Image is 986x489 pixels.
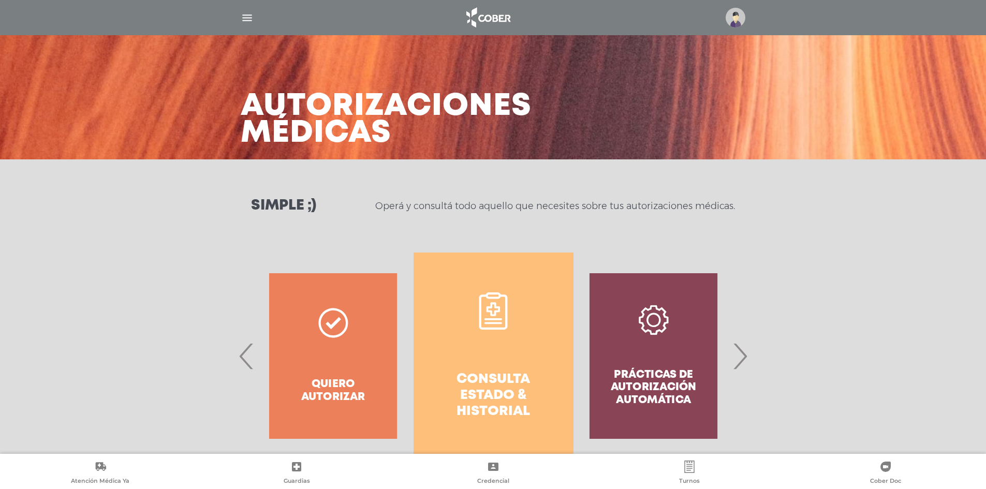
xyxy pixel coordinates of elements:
a: Turnos [591,461,787,487]
img: logo_cober_home-white.png [461,5,515,30]
a: Atención Médica Ya [2,461,198,487]
img: Cober_menu-lines-white.svg [241,11,254,24]
h4: Consulta estado & historial [432,372,555,420]
span: Credencial [477,477,509,486]
h3: Simple ;) [251,199,316,213]
a: Consulta estado & historial [414,253,573,460]
span: Previous [237,328,257,384]
a: Credencial [395,461,591,487]
span: Atención Médica Ya [71,477,129,486]
p: Operá y consultá todo aquello que necesites sobre tus autorizaciones médicas. [375,200,735,212]
span: Guardias [284,477,310,486]
span: Cober Doc [870,477,901,486]
h3: Autorizaciones médicas [241,93,532,147]
a: Cober Doc [788,461,984,487]
img: profile-placeholder.svg [726,8,745,27]
span: Next [730,328,750,384]
a: Guardias [198,461,394,487]
span: Turnos [679,477,700,486]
